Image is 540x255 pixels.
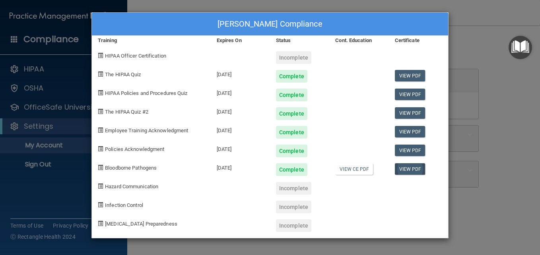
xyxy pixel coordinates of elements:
span: Infection Control [105,202,143,208]
span: Policies Acknowledgment [105,146,164,152]
div: Incomplete [276,182,311,195]
div: Complete [276,70,307,83]
div: Complete [276,145,307,157]
div: Certificate [389,36,448,45]
span: [MEDICAL_DATA] Preparedness [105,221,177,227]
div: Complete [276,107,307,120]
a: View PDF [395,163,425,175]
div: [DATE] [211,64,270,83]
div: Complete [276,163,307,176]
a: View CE PDF [335,163,373,175]
div: Training [92,36,211,45]
a: View PDF [395,145,425,156]
div: Status [270,36,329,45]
div: [DATE] [211,101,270,120]
a: View PDF [395,89,425,100]
span: The HIPAA Quiz #2 [105,109,148,115]
div: [DATE] [211,139,270,157]
span: The HIPAA Quiz [105,71,141,77]
div: Incomplete [276,51,311,64]
a: View PDF [395,126,425,137]
div: [PERSON_NAME] Compliance [92,13,448,36]
a: View PDF [395,70,425,81]
span: Employee Training Acknowledgment [105,127,188,133]
span: HIPAA Officer Certification [105,53,166,59]
div: [DATE] [211,83,270,101]
span: Hazard Communication [105,184,158,189]
div: Cont. Education [329,36,388,45]
div: [DATE] [211,157,270,176]
button: Open Resource Center [509,36,532,59]
div: Incomplete [276,201,311,213]
div: Complete [276,89,307,101]
span: HIPAA Policies and Procedures Quiz [105,90,187,96]
div: Incomplete [276,219,311,232]
span: Bloodborne Pathogens [105,165,157,171]
div: [DATE] [211,120,270,139]
div: Complete [276,126,307,139]
div: Expires On [211,36,270,45]
a: View PDF [395,107,425,119]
